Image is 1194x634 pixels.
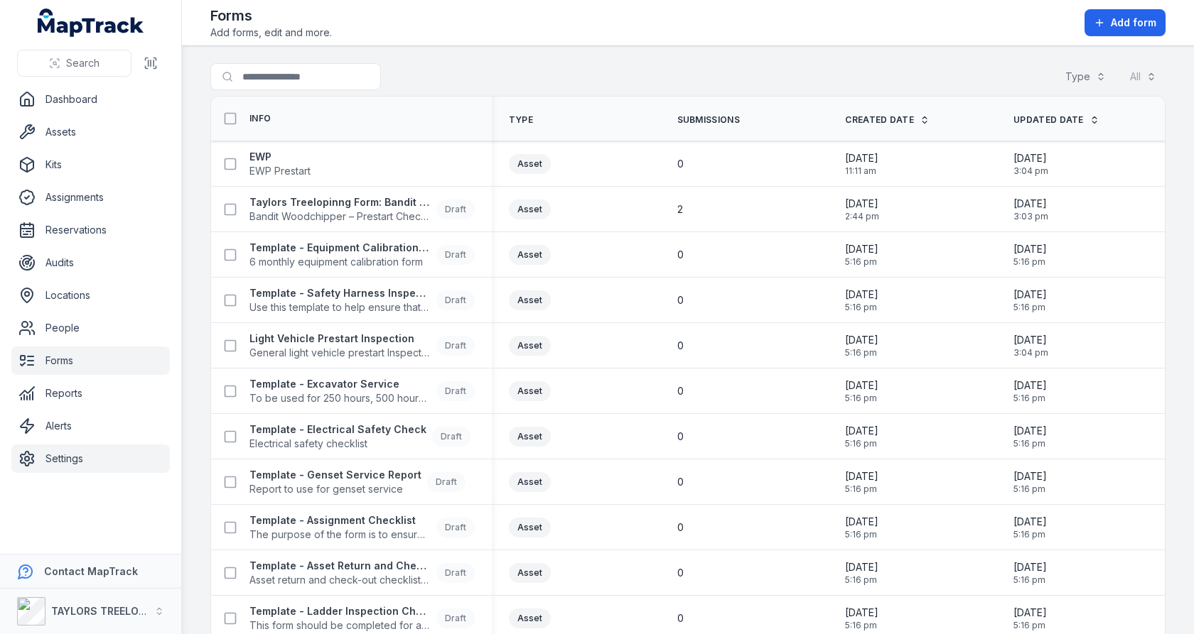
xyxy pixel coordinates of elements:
time: 03/06/2025, 5:16:59 pm [845,515,878,540]
span: [DATE] [845,515,878,529]
span: 5:16 pm [1013,393,1047,404]
div: Draft [436,290,475,310]
div: Asset [509,427,551,447]
time: 03/06/2025, 5:16:59 pm [845,288,878,313]
div: Draft [436,381,475,401]
span: 0 [677,293,684,307]
span: 0 [677,430,684,444]
span: 5:16 pm [1013,574,1047,586]
a: Reports [11,379,170,408]
span: [DATE] [1013,515,1047,529]
span: [DATE] [845,560,878,574]
span: 0 [677,384,684,398]
a: People [11,314,170,342]
span: [DATE] [1013,242,1047,256]
span: [DATE] [1013,151,1048,165]
div: Asset [509,245,551,265]
time: 01/09/2025, 11:11:04 am [845,151,878,177]
time: 03/06/2025, 5:16:59 pm [1013,424,1047,449]
h2: Forms [210,6,332,26]
span: 5:16 pm [845,574,878,586]
span: [DATE] [1013,197,1048,211]
a: Forms [11,346,170,375]
span: 5:16 pm [1013,302,1047,313]
strong: Template - Genset Service Report [249,468,421,482]
span: Add form [1111,16,1156,30]
time: 03/06/2025, 5:16:59 pm [845,606,878,631]
span: 5:16 pm [845,393,878,404]
strong: Template - Electrical Safety Check [249,422,426,437]
strong: TAYLORS TREELOPPING [51,605,170,617]
span: [DATE] [845,197,879,211]
div: Draft [436,336,475,356]
span: 5:16 pm [845,529,878,540]
a: Created Date [845,114,930,126]
strong: Template - Safety Harness Inspection [249,286,431,300]
div: Asset [509,518,551,537]
strong: Template - Assignment Checklist [249,513,431,528]
span: Bandit Woodchipper – Prestart Checklist [249,209,431,224]
a: Assignments [11,183,170,212]
time: 03/06/2025, 5:16:59 pm [845,424,878,449]
time: 03/06/2025, 5:16:59 pm [1013,242,1047,268]
span: 6 monthly equipment calibration form [249,255,431,269]
span: 5:16 pm [1013,438,1047,449]
strong: Contact MapTrack [44,565,138,577]
a: Assets [11,118,170,146]
span: [DATE] [845,469,878,483]
strong: Light Vehicle Prestart Inspection [249,332,431,346]
strong: Template - Excavator Service [249,377,431,391]
span: Created Date [845,114,914,126]
div: Draft [436,200,475,219]
time: 01/09/2025, 3:03:17 pm [1013,197,1048,222]
span: Add forms, edit and more. [210,26,332,40]
time: 03/06/2025, 5:16:59 pm [845,560,878,586]
span: [DATE] [845,151,878,165]
span: [DATE] [845,378,878,393]
div: Asset [509,563,551,583]
span: [DATE] [1013,606,1047,620]
span: 0 [677,157,684,171]
div: Draft [436,245,475,265]
button: Add form [1085,9,1166,36]
span: [DATE] [845,424,878,438]
time: 03/06/2025, 5:16:59 pm [845,378,878,404]
time: 03/06/2025, 5:16:59 pm [1013,378,1047,404]
span: [DATE] [1013,424,1047,438]
div: Asset [509,336,551,356]
time: 03/06/2025, 5:16:59 pm [845,242,878,268]
a: Template - Genset Service ReportReport to use for genset serviceDraft [249,468,466,496]
a: Reservations [11,216,170,244]
span: Submissions [677,114,740,126]
span: 5:16 pm [845,438,878,449]
div: Asset [509,381,551,401]
span: 0 [677,520,684,535]
span: 3:04 pm [1013,347,1048,359]
strong: Template - Equipment Calibration Form [249,241,431,255]
a: Template - Electrical Safety CheckElectrical safety checklistDraft [249,422,470,451]
a: Audits [11,248,170,277]
div: Draft [432,427,470,447]
div: Asset [509,200,551,219]
time: 03/06/2025, 5:16:59 pm [1013,515,1047,540]
button: Type [1056,63,1115,90]
span: [DATE] [1013,288,1047,302]
time: 03/06/2025, 5:16:59 pm [845,333,878,359]
div: Asset [509,608,551,628]
span: 5:16 pm [1013,529,1047,540]
span: [DATE] [1013,560,1047,574]
span: Updated Date [1013,114,1084,126]
span: 0 [677,339,684,353]
a: Template - Safety Harness InspectionUse this template to help ensure that your harness is in good... [249,286,475,315]
span: [DATE] [845,333,878,347]
time: 01/09/2025, 3:04:55 pm [1013,151,1048,177]
div: Draft [427,472,466,492]
strong: EWP [249,150,311,164]
strong: Template - Ladder Inspection Checklist [249,604,431,618]
span: 5:16 pm [845,256,878,268]
a: Template - Ladder Inspection ChecklistThis form should be completed for all ladders.Draft [249,604,475,633]
a: Template - Asset Return and Check-out ChecklistAsset return and check-out checklist - for key ass... [249,559,475,587]
span: Search [66,56,99,70]
a: Light Vehicle Prestart InspectionGeneral light vehicle prestart Inspection formDraft [249,332,475,360]
a: Settings [11,444,170,473]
